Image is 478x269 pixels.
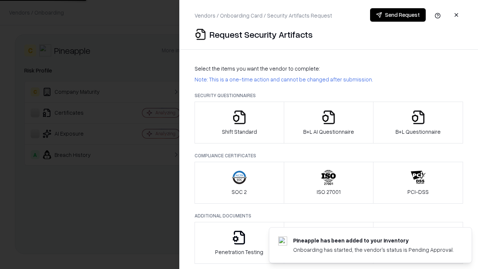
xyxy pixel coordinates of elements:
button: Privacy Policy [284,222,374,264]
div: Pineapple has been added to your inventory [293,236,454,244]
p: Note: This is a one-time action and cannot be changed after submission. [195,75,463,83]
p: ISO 27001 [317,188,341,196]
button: PCI-DSS [373,162,463,204]
button: ISO 27001 [284,162,374,204]
button: Shift Standard [195,102,284,143]
p: Vendors / Onboarding Card / Security Artifacts Request [195,12,332,19]
p: Additional Documents [195,213,463,219]
p: PCI-DSS [407,188,429,196]
button: Penetration Testing [195,222,284,264]
p: B+L Questionnaire [395,128,441,136]
p: Compliance Certificates [195,152,463,159]
button: SOC 2 [195,162,284,204]
button: B+L AI Questionnaire [284,102,374,143]
p: Shift Standard [222,128,257,136]
p: Security Questionnaires [195,92,463,99]
p: B+L AI Questionnaire [303,128,354,136]
p: SOC 2 [232,188,247,196]
button: Send Request [370,8,426,22]
button: Data Processing Agreement [373,222,463,264]
p: Request Security Artifacts [209,28,313,40]
div: Onboarding has started, the vendor's status is Pending Approval. [293,246,454,254]
p: Penetration Testing [215,248,263,256]
p: Select the items you want the vendor to complete: [195,65,463,72]
button: B+L Questionnaire [373,102,463,143]
img: pineappleenergy.com [278,236,287,245]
